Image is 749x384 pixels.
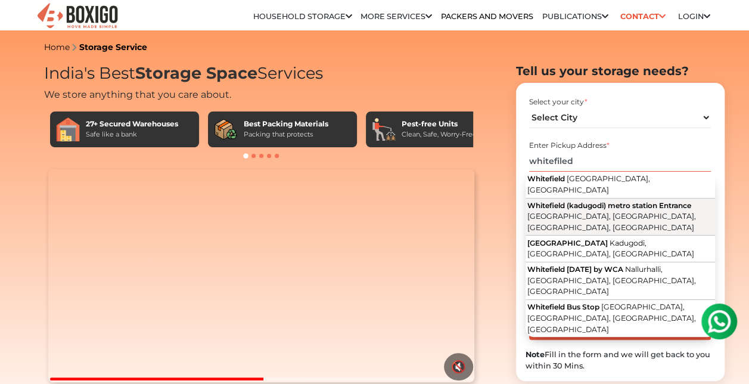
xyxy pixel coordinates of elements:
[244,129,328,140] div: Packing that protects
[86,129,178,140] div: Safe like a bank
[44,42,70,52] a: Home
[527,265,623,274] span: Whitefield [DATE] by WCA
[56,117,80,141] img: 27+ Secured Warehouses
[12,12,36,36] img: whatsapp-icon.svg
[244,119,328,129] div: Best Packing Materials
[402,119,477,129] div: Pest-free Units
[79,42,147,52] a: Storage Service
[527,174,650,194] span: [GEOGRAPHIC_DATA], [GEOGRAPHIC_DATA]
[214,117,238,141] img: Best Packing Materials
[44,89,231,100] span: We store anything that you care about.
[526,199,715,236] button: Whitefield (kadugodi) metro station Entrance [GEOGRAPHIC_DATA], [GEOGRAPHIC_DATA], [GEOGRAPHIC_DA...
[526,300,715,337] button: Whitefield Bus Stop [GEOGRAPHIC_DATA], [GEOGRAPHIC_DATA], [GEOGRAPHIC_DATA], [GEOGRAPHIC_DATA]
[526,350,545,359] b: Note
[44,64,479,83] h1: India's Best Services
[526,262,715,300] button: Whitefield [DATE] by WCA Nallurhalli, [GEOGRAPHIC_DATA], [GEOGRAPHIC_DATA], [GEOGRAPHIC_DATA]
[444,353,473,380] button: 🔇
[48,169,474,383] video: Your browser does not support the video tag.
[527,174,565,183] span: Whitefield
[527,302,696,333] span: [GEOGRAPHIC_DATA], [GEOGRAPHIC_DATA], [GEOGRAPHIC_DATA], [GEOGRAPHIC_DATA]
[402,129,477,140] div: Clean, Safe, Worry-Free
[542,12,608,21] a: Publications
[529,97,711,107] div: Select your city
[529,140,711,151] div: Enter Pickup Address
[135,63,257,83] span: Storage Space
[372,117,396,141] img: Pest-free Units
[529,151,711,172] input: Select Building or Nearest Landmark
[527,239,608,247] span: [GEOGRAPHIC_DATA]
[678,12,710,21] a: Login
[527,201,691,210] span: Whitefield (kadugodi) metro station Entrance
[526,349,715,371] div: Fill in the form and we will get back to you within 30 Mins.
[360,12,432,21] a: More services
[516,64,725,78] h2: Tell us your storage needs?
[527,239,694,259] span: Kadugodi, [GEOGRAPHIC_DATA], [GEOGRAPHIC_DATA]
[440,12,533,21] a: Packers and Movers
[36,2,119,31] img: Boxigo
[527,265,696,296] span: Nallurhalli, [GEOGRAPHIC_DATA], [GEOGRAPHIC_DATA], [GEOGRAPHIC_DATA]
[86,119,178,129] div: 27+ Secured Warehouses
[617,7,670,26] a: Contact
[527,302,599,311] span: Whitefield Bus Stop
[253,12,352,21] a: Household Storage
[527,212,696,232] span: [GEOGRAPHIC_DATA], [GEOGRAPHIC_DATA], [GEOGRAPHIC_DATA], [GEOGRAPHIC_DATA]
[526,236,715,262] button: [GEOGRAPHIC_DATA] Kadugodi, [GEOGRAPHIC_DATA], [GEOGRAPHIC_DATA]
[526,172,715,199] button: Whitefield [GEOGRAPHIC_DATA], [GEOGRAPHIC_DATA]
